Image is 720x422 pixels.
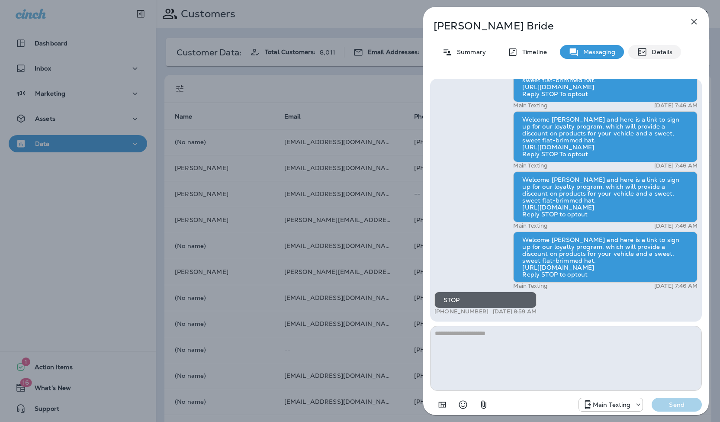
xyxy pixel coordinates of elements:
button: Add in a premade template [434,396,451,413]
p: [DATE] 7:46 AM [654,222,697,229]
p: Main Texting [513,283,547,290]
p: [PERSON_NAME] Bride [434,20,670,32]
div: +1 (540) 802-4624 [579,399,643,410]
p: [DATE] 7:46 AM [654,102,697,109]
p: [DATE] 7:46 AM [654,162,697,169]
p: Main Texting [513,222,547,229]
p: Messaging [579,48,615,55]
p: [PHONE_NUMBER] [434,308,489,315]
p: [DATE] 7:46 AM [654,283,697,290]
p: Main Texting [513,102,547,109]
p: Details [647,48,672,55]
div: Welcome [PERSON_NAME] and here is a link to sign up for our loyalty program, which will provide a... [513,232,697,283]
p: Summary [453,48,486,55]
p: Timeline [518,48,547,55]
div: Welcome [PERSON_NAME] and here is a link to sign up for our loyalty program, which will provide a... [513,111,697,162]
div: STOP [434,292,537,308]
div: Welcome [PERSON_NAME] and here is a link to sign up for our loyalty program, which will provide a... [513,171,697,222]
button: Select an emoji [454,396,472,413]
p: Main Texting [513,162,547,169]
p: [DATE] 8:59 AM [493,308,537,315]
p: Main Texting [593,401,631,408]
